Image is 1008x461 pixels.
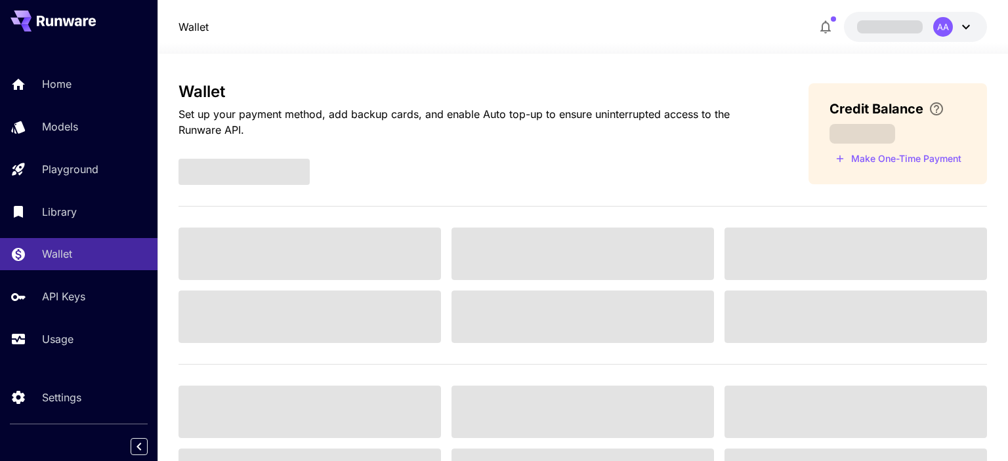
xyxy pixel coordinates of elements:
[178,19,209,35] nav: breadcrumb
[829,149,967,169] button: Make a one-time, non-recurring payment
[178,106,766,138] p: Set up your payment method, add backup cards, and enable Auto top-up to ensure uninterrupted acce...
[42,204,77,220] p: Library
[42,76,72,92] p: Home
[42,246,72,262] p: Wallet
[923,101,950,117] button: Enter your card details and choose an Auto top-up amount to avoid service interruptions. We'll au...
[933,17,953,37] div: AA
[178,83,766,101] h3: Wallet
[178,19,209,35] a: Wallet
[42,161,98,177] p: Playground
[42,289,85,304] p: API Keys
[131,438,148,455] button: Collapse sidebar
[42,331,73,347] p: Usage
[42,390,81,405] p: Settings
[844,12,987,42] button: AA
[140,435,157,458] div: Collapse sidebar
[829,99,923,119] span: Credit Balance
[42,119,78,134] p: Models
